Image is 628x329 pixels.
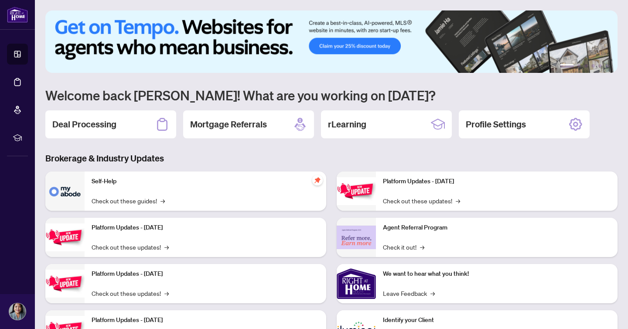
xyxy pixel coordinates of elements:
span: → [160,196,165,206]
a: Leave Feedback→ [383,288,435,298]
button: 2 [577,64,581,68]
h1: Welcome back [PERSON_NAME]! What are you working on [DATE]? [45,87,618,103]
img: Platform Updates - July 21, 2025 [45,270,85,297]
img: Profile Icon [9,303,26,320]
img: Platform Updates - September 16, 2025 [45,223,85,251]
a: Check out these guides!→ [92,196,165,206]
a: Check out these updates!→ [383,196,460,206]
a: Check it out!→ [383,242,424,252]
img: Agent Referral Program [337,226,376,250]
span: pushpin [312,175,323,185]
img: Slide 0 [45,10,618,73]
h2: rLearning [328,118,366,130]
h2: Mortgage Referrals [190,118,267,130]
img: We want to hear what you think! [337,264,376,303]
span: → [420,242,424,252]
p: Self-Help [92,177,319,186]
p: Identify your Client [383,315,611,325]
img: logo [7,7,28,23]
span: → [456,196,460,206]
p: Platform Updates - [DATE] [92,269,319,279]
img: Self-Help [45,171,85,211]
button: 5 [598,64,602,68]
a: Check out these updates!→ [92,288,169,298]
p: Platform Updates - [DATE] [92,223,319,233]
p: Platform Updates - [DATE] [92,315,319,325]
h2: Profile Settings [466,118,526,130]
button: 3 [584,64,588,68]
p: Platform Updates - [DATE] [383,177,611,186]
a: Check out these updates!→ [92,242,169,252]
img: Platform Updates - June 23, 2025 [337,177,376,205]
h2: Deal Processing [52,118,116,130]
button: 1 [560,64,574,68]
p: Agent Referral Program [383,223,611,233]
span: → [164,288,169,298]
span: → [164,242,169,252]
button: 6 [605,64,609,68]
span: → [430,288,435,298]
p: We want to hear what you think! [383,269,611,279]
button: 4 [591,64,595,68]
h3: Brokerage & Industry Updates [45,152,618,164]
